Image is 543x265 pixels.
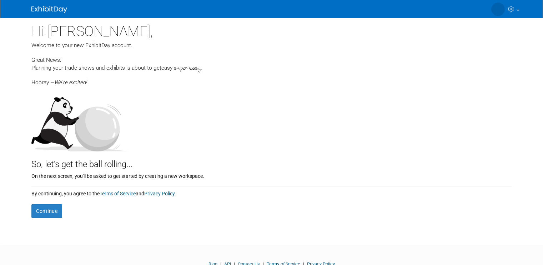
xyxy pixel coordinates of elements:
span: super-easy [174,64,201,72]
a: Terms of Service [100,191,136,196]
span: We're excited! [55,79,87,86]
img: ExhibitDay [31,6,67,13]
div: On the next screen, you'll be asked to get started by creating a new workspace. [31,171,512,180]
a: Privacy Policy [144,191,175,196]
div: Great News: [31,56,512,64]
button: Continue [31,204,62,218]
div: So, let's get the ball rolling... [31,151,512,171]
img: Sara Steffan [491,2,505,16]
div: Welcome to your new ExhibitDay account. [31,41,512,49]
div: Hi [PERSON_NAME], [31,18,512,41]
span: easy [161,65,172,71]
div: By continuing, you agree to the and . [31,186,512,197]
div: Hooray — [31,72,512,86]
div: Planning your trade shows and exhibits is about to get . [31,64,512,72]
img: Let's get the ball rolling [31,90,128,151]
